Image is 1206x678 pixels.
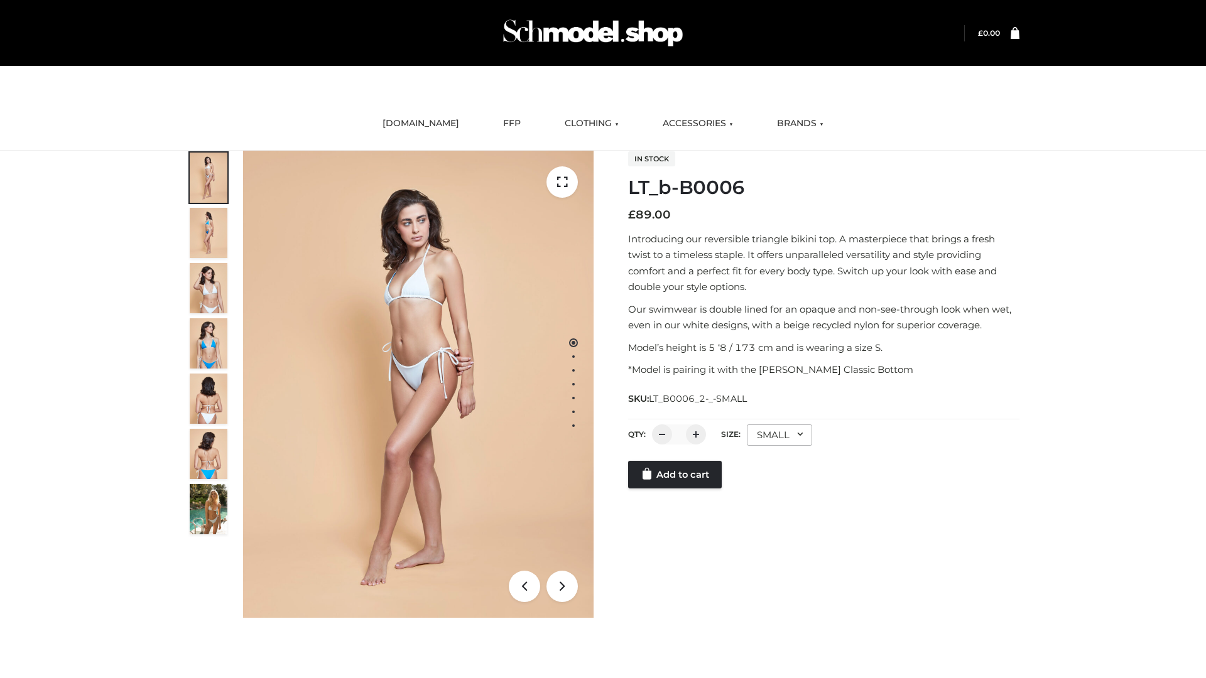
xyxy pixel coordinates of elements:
p: Our swimwear is double lined for an opaque and non-see-through look when wet, even in our white d... [628,301,1019,333]
span: LT_B0006_2-_-SMALL [649,393,747,404]
span: In stock [628,151,675,166]
img: ArielClassicBikiniTop_CloudNine_AzureSky_OW114ECO_8-scaled.jpg [190,429,227,479]
label: QTY: [628,429,646,439]
bdi: 0.00 [978,28,1000,38]
a: BRANDS [768,110,833,137]
a: £0.00 [978,28,1000,38]
span: £ [978,28,983,38]
span: SKU: [628,391,748,406]
div: SMALL [747,424,812,446]
img: ArielClassicBikiniTop_CloudNine_AzureSky_OW114ECO_4-scaled.jpg [190,318,227,369]
a: Add to cart [628,461,722,488]
img: ArielClassicBikiniTop_CloudNine_AzureSky_OW114ECO_7-scaled.jpg [190,374,227,424]
img: Schmodel Admin 964 [499,8,687,58]
a: [DOMAIN_NAME] [373,110,469,137]
bdi: 89.00 [628,208,671,222]
img: ArielClassicBikiniTop_CloudNine_AzureSky_OW114ECO_1 [243,151,594,618]
label: Size: [721,429,741,439]
img: ArielClassicBikiniTop_CloudNine_AzureSky_OW114ECO_2-scaled.jpg [190,208,227,258]
img: Arieltop_CloudNine_AzureSky2.jpg [190,484,227,534]
a: FFP [494,110,530,137]
a: ACCESSORIES [653,110,742,137]
img: ArielClassicBikiniTop_CloudNine_AzureSky_OW114ECO_3-scaled.jpg [190,263,227,313]
p: *Model is pairing it with the [PERSON_NAME] Classic Bottom [628,362,1019,378]
p: Introducing our reversible triangle bikini top. A masterpiece that brings a fresh twist to a time... [628,231,1019,295]
span: £ [628,208,636,222]
a: CLOTHING [555,110,628,137]
img: ArielClassicBikiniTop_CloudNine_AzureSky_OW114ECO_1-scaled.jpg [190,153,227,203]
h1: LT_b-B0006 [628,176,1019,199]
p: Model’s height is 5 ‘8 / 173 cm and is wearing a size S. [628,340,1019,356]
